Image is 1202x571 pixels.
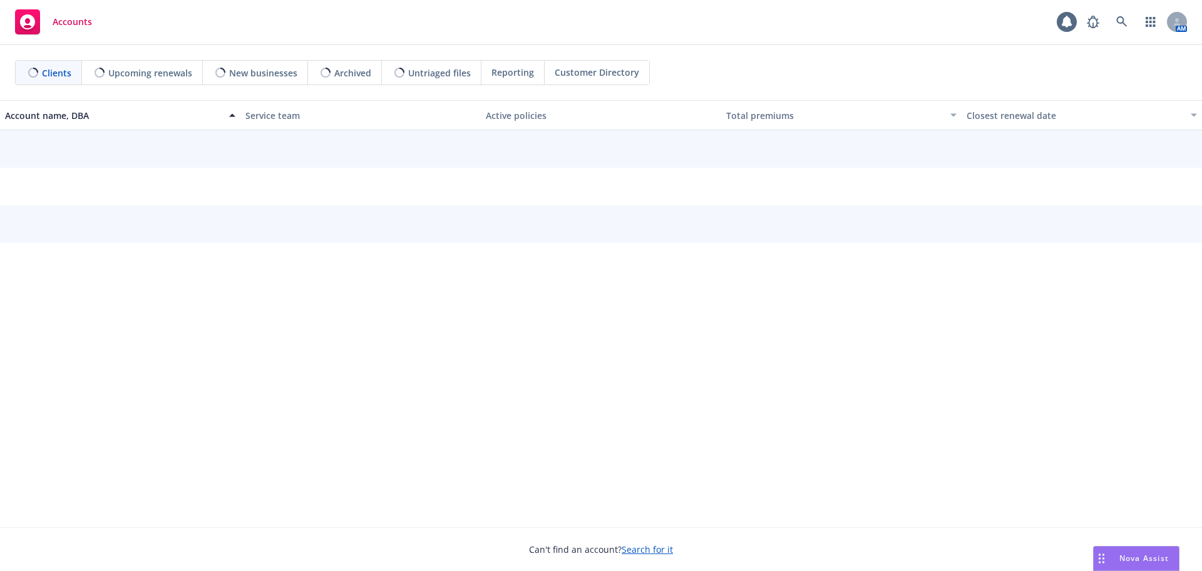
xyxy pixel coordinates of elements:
button: Closest renewal date [962,100,1202,130]
div: Account name, DBA [5,109,222,122]
button: Nova Assist [1093,546,1179,571]
div: Total premiums [726,109,943,122]
span: Upcoming renewals [108,66,192,80]
span: Customer Directory [555,66,639,79]
div: Closest renewal date [967,109,1183,122]
button: Total premiums [721,100,962,130]
span: Accounts [53,17,92,27]
a: Search [1109,9,1134,34]
span: Nova Assist [1119,553,1169,563]
button: Service team [240,100,481,130]
a: Search for it [622,543,673,555]
span: Archived [334,66,371,80]
a: Accounts [10,4,97,39]
span: Untriaged files [408,66,471,80]
div: Active policies [486,109,716,122]
span: Can't find an account? [529,543,673,556]
span: Reporting [491,66,534,79]
button: Active policies [481,100,721,130]
div: Service team [245,109,476,122]
a: Report a Bug [1081,9,1106,34]
span: Clients [42,66,71,80]
span: New businesses [229,66,297,80]
div: Drag to move [1094,547,1109,570]
a: Switch app [1138,9,1163,34]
